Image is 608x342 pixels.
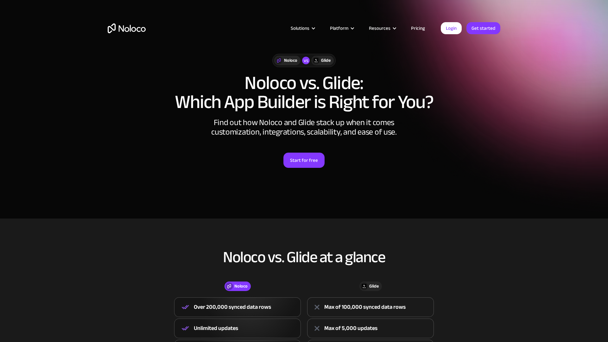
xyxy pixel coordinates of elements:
div: Over 200,000 synced data rows [194,302,271,312]
a: Login [441,22,462,34]
div: Platform [322,24,361,32]
h2: Noloco vs. Glide at a glance [108,249,500,266]
a: Get started [466,22,500,34]
div: Glide [321,57,331,64]
div: Solutions [291,24,309,32]
div: Platform [330,24,348,32]
div: Noloco [284,57,297,64]
div: Glide [369,283,379,290]
div: Resources [369,24,390,32]
a: Pricing [403,24,433,32]
div: Max of 5,000 updates [324,324,377,333]
div: Solutions [283,24,322,32]
div: vs [302,57,310,64]
a: Start for free [283,153,325,168]
div: Max of 100,000 synced data rows [324,302,406,312]
h1: Noloco vs. Glide: Which App Builder is Right for You? [108,73,500,111]
div: Resources [361,24,403,32]
a: home [108,23,146,33]
div: Noloco [234,283,248,290]
div: Find out how Noloco and Glide stack up when it comes customization, integrations, scalability, an... [209,118,399,137]
div: Unlimited updates [194,324,238,333]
